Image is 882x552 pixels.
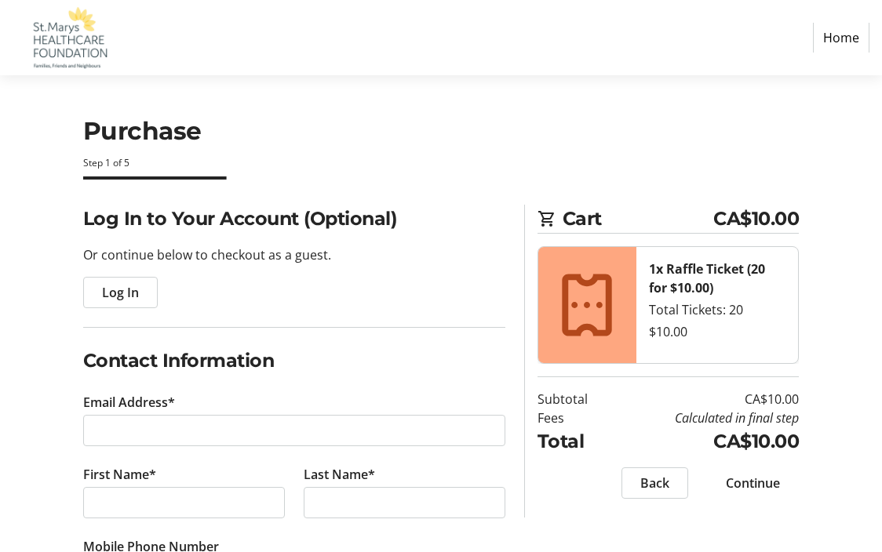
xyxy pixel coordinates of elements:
td: Fees [538,409,613,427]
label: Email Address* [83,393,175,412]
button: Continue [707,467,799,499]
span: Log In [102,283,139,302]
td: CA$10.00 [613,427,799,456]
button: Back [621,467,688,499]
p: Or continue below to checkout as a guest. [83,245,505,264]
span: Continue [726,474,780,492]
h1: Purchase [83,113,800,150]
span: Cart [563,205,714,233]
td: CA$10.00 [613,390,799,409]
td: Total [538,427,613,456]
button: Log In [83,277,158,308]
h2: Contact Information [83,347,505,375]
label: Last Name* [304,465,375,484]
div: $10.00 [649,322,786,341]
span: CA$10.00 [713,205,799,233]
strong: 1x Raffle Ticket (20 for $10.00) [649,260,765,296]
td: Calculated in final step [613,409,799,427]
h2: Log In to Your Account (Optional) [83,205,505,233]
div: Total Tickets: 20 [649,300,786,319]
label: First Name* [83,465,156,484]
td: Subtotal [538,390,613,409]
img: St. Marys Healthcare Foundation's Logo [13,6,124,69]
a: Home [813,23,869,53]
div: Step 1 of 5 [83,156,800,170]
span: Back [640,474,669,492]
